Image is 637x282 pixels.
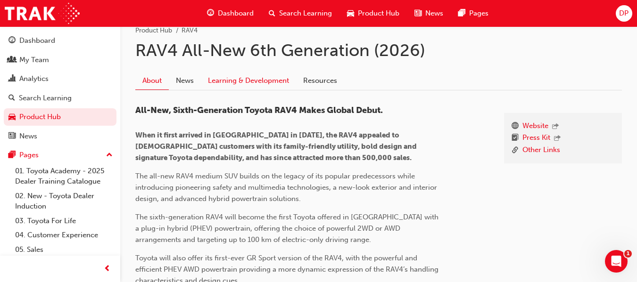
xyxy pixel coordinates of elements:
[8,75,16,83] span: chart-icon
[624,250,632,258] span: 1
[19,55,49,65] div: My Team
[4,30,116,146] button: DashboardMy TeamAnalyticsSearch LearningProduct HubNews
[199,4,261,23] a: guage-iconDashboard
[469,8,488,19] span: Pages
[425,8,443,19] span: News
[407,4,451,23] a: news-iconNews
[135,40,622,61] h1: RAV4 All-New 6th Generation (2026)
[19,93,72,104] div: Search Learning
[269,8,275,19] span: search-icon
[512,121,519,133] span: www-icon
[554,135,561,143] span: outbound-icon
[4,51,116,69] a: My Team
[512,145,519,156] span: link-icon
[414,8,422,19] span: news-icon
[4,146,116,164] button: Pages
[218,8,254,19] span: Dashboard
[8,151,16,160] span: pages-icon
[8,37,16,45] span: guage-icon
[11,214,116,228] a: 03. Toyota For Life
[347,8,354,19] span: car-icon
[11,189,116,214] a: 02. New - Toyota Dealer Induction
[19,73,49,84] div: Analytics
[11,164,116,189] a: 01. Toyota Academy - 2025 Dealer Training Catalogue
[4,70,116,88] a: Analytics
[458,8,465,19] span: pages-icon
[104,263,111,275] span: prev-icon
[4,108,116,126] a: Product Hub
[522,121,548,133] a: Website
[619,8,629,19] span: DP
[106,149,113,161] span: up-icon
[339,4,407,23] a: car-iconProduct Hub
[135,172,439,203] span: The all-new RAV4 medium SUV builds on the legacy of its popular predecessors while introducing pi...
[4,128,116,145] a: News
[296,72,344,89] a: Resources
[522,132,550,145] a: Press Kit
[4,32,116,49] a: Dashboard
[8,113,16,121] span: car-icon
[451,4,496,23] a: pages-iconPages
[8,94,15,103] span: search-icon
[19,35,55,46] div: Dashboard
[19,150,39,161] div: Pages
[4,89,116,107] a: Search Learning
[512,132,519,145] span: booktick-icon
[201,72,296,89] a: Learning & Development
[135,131,418,162] span: When it first arrived in [GEOGRAPHIC_DATA] in [DATE], the RAV4 appealed to [DEMOGRAPHIC_DATA] cus...
[182,25,198,36] li: RAV4
[207,8,214,19] span: guage-icon
[11,242,116,257] a: 05. Sales
[279,8,332,19] span: Search Learning
[605,250,628,273] iframe: Intercom live chat
[261,4,339,23] a: search-iconSearch Learning
[11,228,116,242] a: 04. Customer Experience
[616,5,632,22] button: DP
[8,132,16,141] span: news-icon
[19,131,37,142] div: News
[8,56,16,64] span: people-icon
[135,105,383,115] span: All-New, Sixth-Generation Toyota RAV4 Makes Global Debut.
[358,8,399,19] span: Product Hub
[169,72,201,89] a: News
[135,213,440,244] span: The sixth-generation RAV4 will become the first Toyota offered in [GEOGRAPHIC_DATA] with a plug-i...
[552,123,559,131] span: outbound-icon
[135,72,169,90] a: About
[135,26,172,34] a: Product Hub
[522,145,560,156] a: Other Links
[5,3,80,24] img: Trak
